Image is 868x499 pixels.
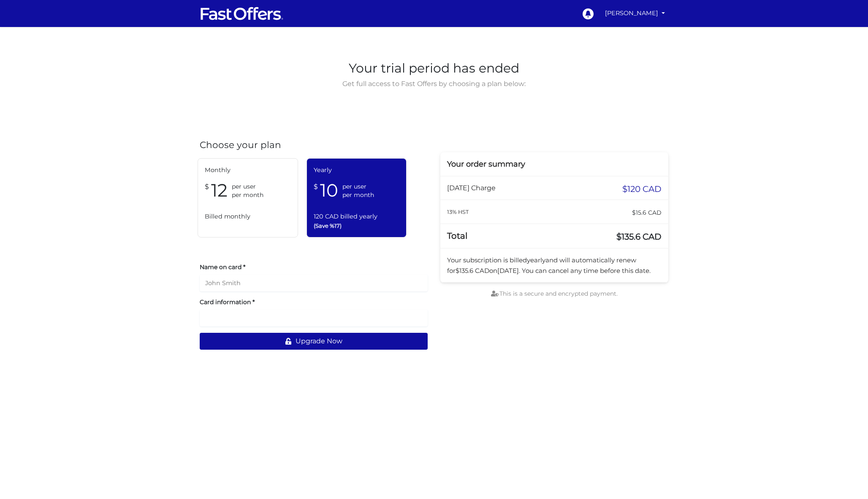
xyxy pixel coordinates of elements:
span: 12 [211,179,228,202]
button: Upgrade Now [200,333,428,350]
span: [DATE] [497,267,519,275]
a: [PERSON_NAME] [602,5,668,22]
span: This is a secure and encrypted payment. [491,290,618,297]
label: Card information * [200,298,428,306]
iframe: Secure card payment input frame [205,314,422,322]
span: $135.6 CAD [456,267,489,275]
span: $ [205,179,209,192]
span: [DATE] Charge [447,184,496,192]
small: 13% HST [447,209,469,215]
h4: Choose your plan [200,140,428,151]
span: Total [447,231,467,241]
span: 10 [320,179,338,202]
span: Monthly [205,165,291,175]
span: $135.6 CAD [616,231,662,243]
span: $120 CAD [622,183,662,195]
span: Billed monthly [205,212,291,221]
span: per month [232,191,263,199]
span: per user [232,182,263,191]
span: $15.6 CAD [632,207,662,218]
span: (Save %17) [314,221,400,230]
span: yearly [527,256,545,264]
label: Name on card * [200,263,428,271]
span: Get full access to Fast Offers by choosing a plan below: [340,78,528,89]
span: Your subscription is billed and will automatically renew for on . You can cancel any time before ... [447,256,651,274]
span: per month [342,191,374,199]
input: John Smith [200,275,428,291]
span: Your trial period has ended [340,58,528,78]
span: $ [314,179,318,192]
span: 120 CAD billed yearly [314,212,400,221]
span: Your order summary [447,159,525,169]
span: Yearly [314,165,400,175]
span: per user [342,182,374,191]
